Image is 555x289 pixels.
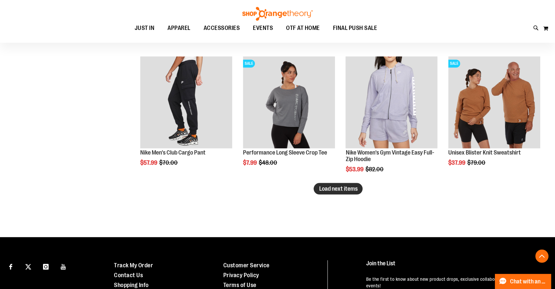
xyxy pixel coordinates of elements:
span: Chat with an Expert [510,278,547,285]
span: APPAREL [167,21,190,36]
span: Load next items [319,185,357,192]
a: Visit our Youtube page [58,260,69,272]
a: Shopping Info [114,281,149,288]
a: Unisex Blister Knit Sweatshirt [448,149,521,156]
span: $57.99 [140,159,158,166]
a: EVENTS [246,21,279,36]
span: $37.99 [448,159,466,166]
div: product [342,53,441,189]
a: Visit our X page [23,260,34,272]
div: product [240,53,338,182]
span: FINAL PUSH SALE [333,21,377,36]
span: $70.00 [159,159,179,166]
a: Performance Long Sleeve Crop Tee [243,149,327,156]
img: Shop Orangetheory [241,7,314,21]
span: SALE [448,60,460,67]
span: EVENTS [253,21,273,36]
a: ACCESSORIES [197,21,247,36]
button: Back To Top [535,250,548,263]
span: JUST IN [135,21,155,36]
a: Product image for Unisex Blister Knit SweatshirtSALE [448,56,540,149]
img: Product image for Nike Mens Club Cargo Pant [140,56,232,148]
a: FINAL PUSH SALE [326,21,384,36]
span: $79.00 [467,159,486,166]
div: product [137,53,235,182]
div: product [445,53,544,182]
span: $53.99 [345,166,364,172]
button: Chat with an Expert [495,274,551,289]
img: Twitter [25,264,31,270]
a: Customer Service [223,262,270,268]
span: $48.00 [259,159,278,166]
a: Terms of Use [223,281,256,288]
a: Contact Us [114,272,143,278]
h4: Join the List [366,260,541,272]
img: Product image for Unisex Blister Knit Sweatshirt [448,56,540,148]
span: ACCESSORIES [204,21,240,36]
span: $7.99 [243,159,258,166]
a: OTF AT HOME [279,21,326,36]
a: Product image for Nike Mens Club Cargo Pant [140,56,232,149]
span: $82.00 [365,166,384,172]
a: Track My Order [114,262,153,268]
span: SALE [243,60,255,67]
button: Load next items [314,183,363,194]
a: Nike Men's Club Cargo Pant [140,149,206,156]
a: Visit our Facebook page [5,260,16,272]
a: APPAREL [161,21,197,36]
a: Product image for Nike Gym Vintage Easy Full Zip Hoodie [345,56,437,149]
img: Product image for Nike Gym Vintage Easy Full Zip Hoodie [345,56,437,148]
a: Privacy Policy [223,272,259,278]
p: Be the first to know about new product drops, exclusive collaborations, and shopping events! [366,276,541,289]
a: Visit our Instagram page [40,260,52,272]
a: JUST IN [128,21,161,36]
a: Nike Women's Gym Vintage Easy Full-Zip Hoodie [345,149,434,162]
a: Product image for Performance Long Sleeve Crop TeeSALE [243,56,335,149]
span: OTF AT HOME [286,21,320,36]
img: Product image for Performance Long Sleeve Crop Tee [243,56,335,148]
